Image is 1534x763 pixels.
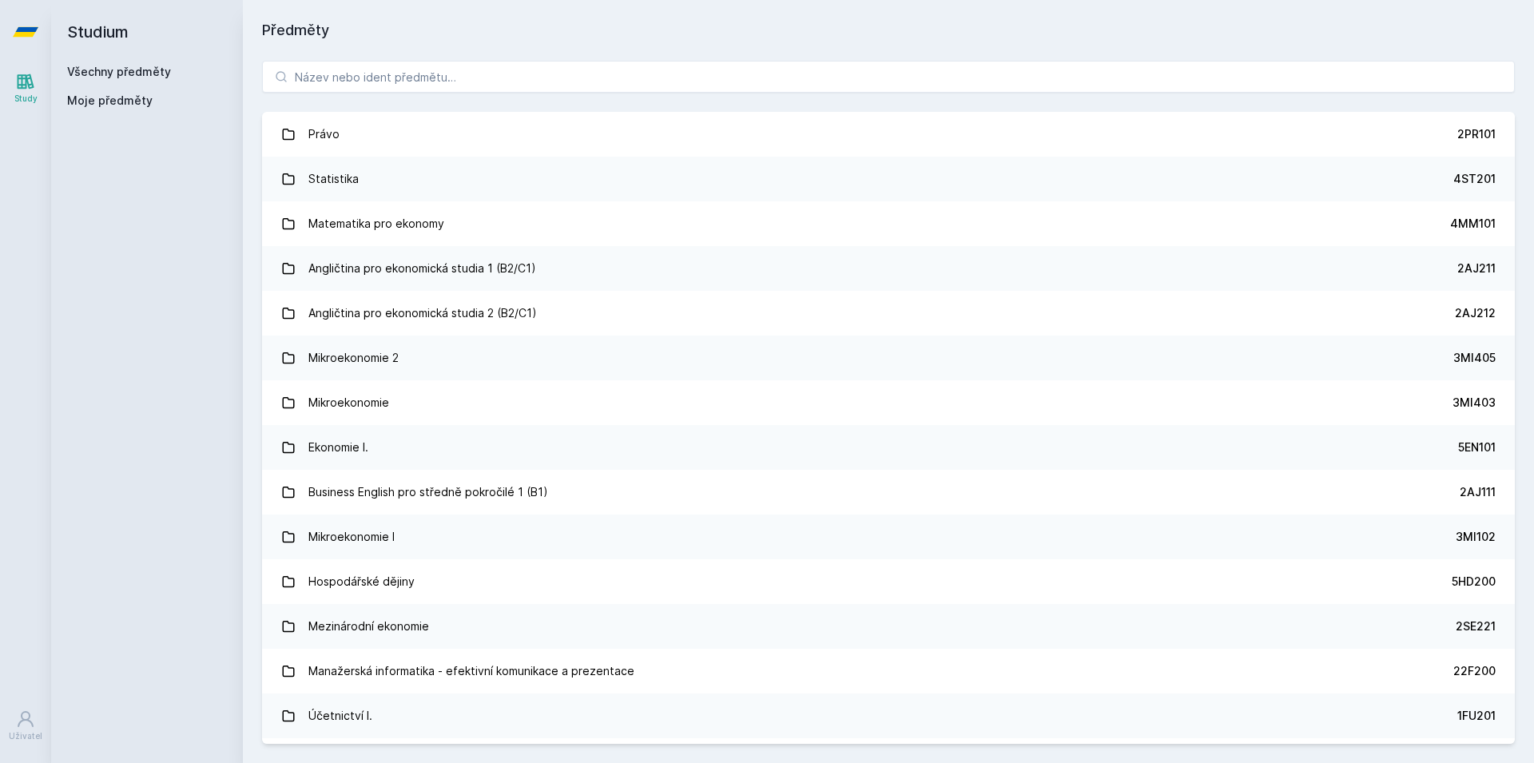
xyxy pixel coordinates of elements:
a: Účetnictví I. 1FU201 [262,693,1515,738]
div: Business English pro středně pokročilé 1 (B1) [308,476,548,508]
a: Matematika pro ekonomy 4MM101 [262,201,1515,246]
div: 3MI403 [1453,395,1496,411]
div: Mikroekonomie I [308,521,395,553]
div: Matematika pro ekonomy [308,208,444,240]
div: 5EN101 [1458,439,1496,455]
a: Angličtina pro ekonomická studia 1 (B2/C1) 2AJ211 [262,246,1515,291]
h1: Předměty [262,19,1515,42]
div: 2PR101 [1457,126,1496,142]
div: 2AJ212 [1455,305,1496,321]
div: 2SE221 [1456,618,1496,634]
div: Hospodářské dějiny [308,566,415,598]
a: Hospodářské dějiny 5HD200 [262,559,1515,604]
div: 3MI102 [1456,529,1496,545]
a: Mikroekonomie 2 3MI405 [262,336,1515,380]
div: 22F200 [1453,663,1496,679]
div: Ekonomie I. [308,431,368,463]
div: Uživatel [9,730,42,742]
a: Uživatel [3,701,48,750]
a: Právo 2PR101 [262,112,1515,157]
a: Mikroekonomie 3MI403 [262,380,1515,425]
a: Statistika 4ST201 [262,157,1515,201]
div: 5HD200 [1452,574,1496,590]
a: Ekonomie I. 5EN101 [262,425,1515,470]
span: Moje předměty [67,93,153,109]
div: 1FU201 [1457,708,1496,724]
a: Study [3,64,48,113]
a: Mikroekonomie I 3MI102 [262,515,1515,559]
div: 2AJ111 [1460,484,1496,500]
a: Mezinárodní ekonomie 2SE221 [262,604,1515,649]
div: Statistika [308,163,359,195]
div: Právo [308,118,340,150]
a: Manažerská informatika - efektivní komunikace a prezentace 22F200 [262,649,1515,693]
div: 2AJ211 [1457,260,1496,276]
a: Všechny předměty [67,65,171,78]
div: 4ST201 [1453,171,1496,187]
div: Mikroekonomie [308,387,389,419]
div: 4MM101 [1450,216,1496,232]
a: Business English pro středně pokročilé 1 (B1) 2AJ111 [262,470,1515,515]
div: Study [14,93,38,105]
div: Účetnictví I. [308,700,372,732]
div: Angličtina pro ekonomická studia 1 (B2/C1) [308,252,536,284]
a: Angličtina pro ekonomická studia 2 (B2/C1) 2AJ212 [262,291,1515,336]
div: 3MI405 [1453,350,1496,366]
div: Mezinárodní ekonomie [308,610,429,642]
div: Manažerská informatika - efektivní komunikace a prezentace [308,655,634,687]
div: Angličtina pro ekonomická studia 2 (B2/C1) [308,297,537,329]
div: Mikroekonomie 2 [308,342,399,374]
input: Název nebo ident předmětu… [262,61,1515,93]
